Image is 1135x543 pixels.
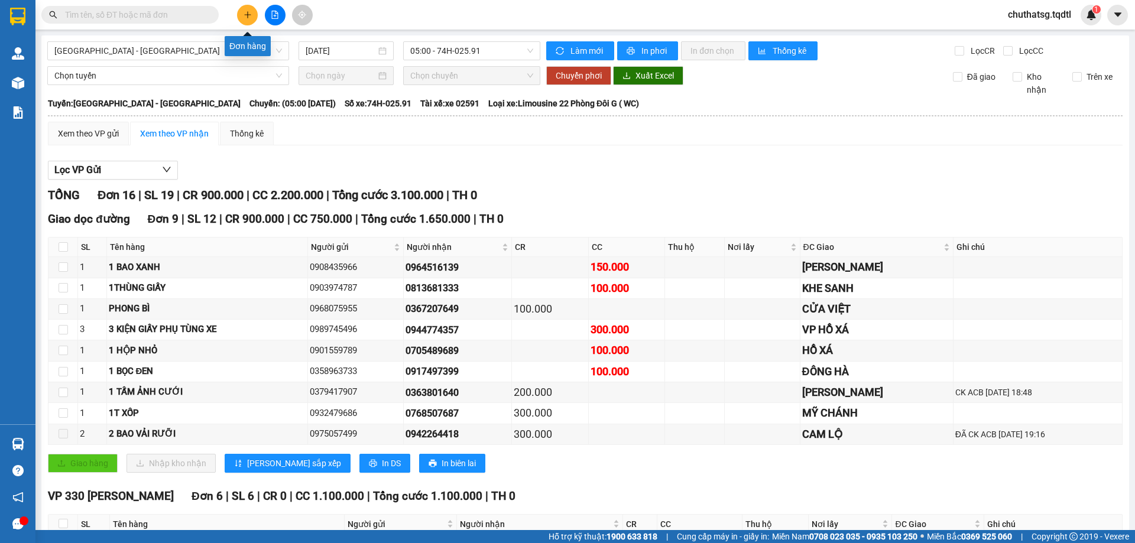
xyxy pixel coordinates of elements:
div: 1 [80,281,105,295]
th: Tên hàng [107,238,308,257]
div: 150.000 [591,259,663,275]
div: MỸ CHÁNH [802,405,951,421]
button: Lọc VP Gửi [48,161,178,180]
span: Đơn 9 [148,212,179,226]
div: 0379417907 [310,385,401,399]
span: Tài xế: xe 02591 [420,97,479,110]
span: Lọc CC [1014,44,1045,57]
span: Tổng cước 1.650.000 [361,212,471,226]
span: Đã giao [962,70,1000,83]
div: 0942264418 [406,427,510,441]
button: printerIn biên lai [419,454,485,473]
th: Ghi chú [984,515,1123,534]
div: 300.000 [514,426,586,443]
div: 1T XỐP [109,407,306,421]
button: printerIn phơi [617,41,678,60]
button: In đơn chọn [681,41,745,60]
span: | [474,212,476,226]
div: CAM LỘ [802,426,951,443]
span: | [257,489,260,503]
span: Tổng cước 1.100.000 [373,489,482,503]
button: file-add [265,5,286,25]
span: Đơn 6 [192,489,223,503]
span: Xuất Excel [635,69,674,82]
span: download [622,71,631,81]
div: 1 [80,261,105,275]
span: Miền Nam [772,530,917,543]
span: | [446,188,449,202]
div: 0813681333 [406,281,510,295]
div: [PERSON_NAME] [802,259,951,275]
span: | [219,212,222,226]
div: 3 KIỆN GIẤY PHỤ TÙNG XE [109,323,306,337]
div: Xem theo VP gửi [58,127,119,140]
div: 0944774357 [406,323,510,337]
span: 1 [1094,5,1098,14]
div: 1 [80,407,105,421]
span: chuthatsg.tqdtl [998,7,1081,22]
span: In biên lai [442,457,476,470]
div: 3 [80,323,105,337]
span: Người nhận [460,518,611,531]
div: 0358963733 [310,365,401,379]
span: down [162,165,171,174]
span: Người nhận [407,240,500,253]
th: Ghi chú [954,238,1123,257]
div: 0903974787 [310,281,401,295]
div: 1 [80,385,105,399]
div: Thống kê [230,127,264,140]
div: 0705489689 [406,343,510,358]
div: VP HỒ XÁ [802,321,951,338]
th: SL [78,515,110,534]
span: Số xe: 74H-025.91 [345,97,411,110]
span: Người gửi [311,240,391,253]
button: plus [237,5,258,25]
span: Cung cấp máy in - giấy in: [677,530,769,543]
strong: 0708 023 035 - 0935 103 250 [809,532,917,541]
button: sort-ascending[PERSON_NAME] sắp xếp [225,454,351,473]
span: [PERSON_NAME] sắp xếp [247,457,341,470]
img: icon-new-feature [1086,9,1097,20]
span: Chọn tuyến [54,67,282,84]
div: 0968075955 [310,302,401,316]
span: VP 330 [PERSON_NAME] [48,489,174,503]
button: uploadGiao hàng [48,454,118,473]
span: search [49,11,57,19]
div: ĐÔNG HÀ [802,363,951,380]
span: | [666,530,668,543]
sup: 1 [1092,5,1101,14]
span: Thống kê [773,44,808,57]
span: | [1021,530,1023,543]
span: TH 0 [491,489,515,503]
th: Thu hộ [742,515,809,534]
div: Đơn hàng [225,36,271,56]
span: | [177,188,180,202]
span: Tổng cước 3.100.000 [332,188,443,202]
img: warehouse-icon [12,77,24,89]
div: 0975057499 [310,427,401,441]
div: 0932479686 [310,407,401,421]
span: | [226,489,229,503]
div: KHE SANH [802,280,951,297]
span: Hỗ trợ kỹ thuật: [549,530,657,543]
th: CC [589,238,666,257]
img: warehouse-icon [12,47,24,60]
span: Loại xe: Limousine 22 Phòng Đôi G ( WC) [488,97,639,110]
div: CK ACB [DATE] 18:48 [955,386,1120,399]
div: 2 BAO VẢI RƯỠI [109,427,306,441]
strong: 1900 633 818 [607,532,657,541]
div: 1 TẤM ẢNH CƯỚI [109,385,306,399]
span: plus [244,11,252,19]
span: CR 900.000 [183,188,244,202]
input: Tìm tên, số ĐT hoặc mã đơn [65,8,205,21]
span: | [355,212,358,226]
span: CC 1.100.000 [296,489,364,503]
span: Miền Bắc [927,530,1012,543]
span: Chuyến: (05:00 [DATE]) [249,97,336,110]
button: bar-chartThống kê [748,41,818,60]
div: CỬA VIỆT [802,301,951,317]
th: Tên hàng [110,515,345,534]
button: caret-down [1107,5,1128,25]
div: 300.000 [591,321,663,338]
span: | [485,489,488,503]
